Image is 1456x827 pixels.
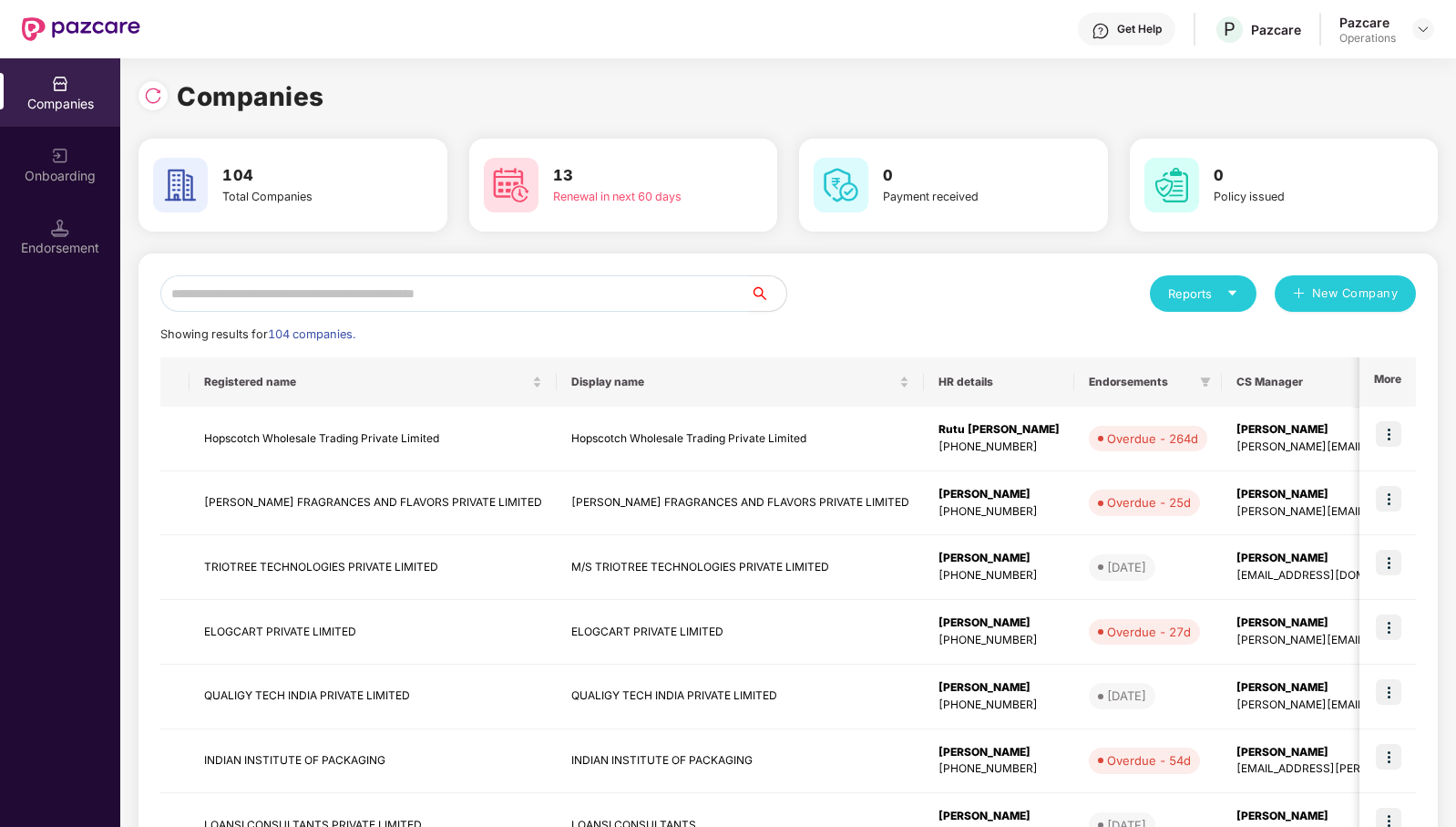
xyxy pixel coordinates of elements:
span: Display name [571,375,896,389]
img: icon [1376,615,1401,640]
th: HR details [924,357,1074,407]
div: [PERSON_NAME] [938,615,1060,632]
img: icon [1376,679,1401,705]
img: svg+xml;base64,PHN2ZyB4bWxucz0iaHR0cDovL3d3dy53My5vcmcvMjAwMC9zdmciIHdpZHRoPSI2MCIgaGVpZ2h0PSI2MC... [153,158,208,212]
div: [PERSON_NAME] [938,679,1060,697]
th: Registered name [190,357,557,407]
img: icon [1376,550,1401,575]
td: TRIOTREE TECHNOLOGIES PRIVATE LIMITED [190,535,557,600]
td: ELOGCART PRIVATE LIMITED [557,600,924,665]
button: search [749,275,787,312]
img: svg+xml;base64,PHN2ZyB3aWR0aD0iMjAiIGhlaWdodD0iMjAiIHZpZXdCb3g9IjAgMCAyMCAyMCIgZmlsbD0ibm9uZSIgeG... [51,147,69,165]
td: QUALIGY TECH INDIA PRIVATE LIMITED [190,665,557,729]
img: svg+xml;base64,PHN2ZyBpZD0iQ29tcGFuaWVzIiB4bWxucz0iaHR0cDovL3d3dy53My5vcmcvMjAwMC9zdmciIHdpZHRoPS... [51,75,69,93]
div: [PERSON_NAME] [938,808,1060,825]
td: INDIAN INSTITUTE OF PACKAGING [190,729,557,794]
div: [PERSON_NAME] [938,486,1060,503]
img: svg+xml;base64,PHN2ZyB3aWR0aD0iMTQuNSIgaGVpZ2h0PSIxNC41IiB2aWV3Qm94PSIwIDAgMTYgMTYiIGZpbGw9Im5vbm... [51,219,69,237]
div: [PHONE_NUMBER] [938,439,1060,456]
div: Pazcare [1251,21,1301,38]
td: Hopscotch Wholesale Trading Private Limited [557,407,924,471]
div: [PERSON_NAME] [938,744,1060,761]
img: svg+xml;base64,PHN2ZyBpZD0iUmVsb2FkLTMyeDMyIiB4bWxucz0iaHR0cDovL3d3dy53My5vcmcvMjAwMC9zdmciIHdpZH... [144,87,162,105]
img: New Pazcare Logo [22,17,140,41]
span: plus [1293,287,1305,302]
span: Registered name [204,375,528,389]
div: [PHONE_NUMBER] [938,503,1060,521]
div: [PHONE_NUMBER] [938,632,1060,649]
span: New Company [1312,284,1399,303]
h3: 104 [222,164,379,188]
div: Payment received [883,188,1040,206]
div: Pazcare [1339,14,1396,31]
img: icon [1376,486,1401,512]
button: plusNew Company [1275,275,1416,312]
div: [PHONE_NUMBER] [938,697,1060,714]
td: [PERSON_NAME] FRAGRANCES AND FLAVORS PRIVATE LIMITED [190,471,557,536]
div: Overdue - 27d [1107,623,1191,641]
th: Display name [557,357,924,407]
span: 104 companies. [268,327,355,341]
div: Get Help [1117,22,1162,36]
span: search [749,286,786,301]
div: Overdue - 54d [1107,751,1191,770]
img: svg+xml;base64,PHN2ZyB4bWxucz0iaHR0cDovL3d3dy53My5vcmcvMjAwMC9zdmciIHdpZHRoPSI2MCIgaGVpZ2h0PSI2MC... [1144,158,1199,212]
div: Renewal in next 60 days [553,188,710,206]
span: caret-down [1226,287,1238,299]
td: Hopscotch Wholesale Trading Private Limited [190,407,557,471]
div: [PERSON_NAME] [938,550,1060,567]
img: icon [1376,421,1401,447]
td: QUALIGY TECH INDIA PRIVATE LIMITED [557,665,924,729]
img: svg+xml;base64,PHN2ZyB4bWxucz0iaHR0cDovL3d3dy53My5vcmcvMjAwMC9zdmciIHdpZHRoPSI2MCIgaGVpZ2h0PSI2MC... [484,158,538,212]
div: [DATE] [1107,558,1146,576]
img: svg+xml;base64,PHN2ZyBpZD0iSGVscC0zMngzMiIgeG1sbnM9Imh0dHA6Ly93d3cudzMub3JnLzIwMDAvc3ZnIiB3aWR0aD... [1092,22,1110,40]
span: filter [1200,377,1211,388]
img: svg+xml;base64,PHN2ZyBpZD0iRHJvcGRvd24tMzJ4MzIiIHhtbG5zPSJodHRwOi8vd3d3LnczLm9yZy8yMDAwL3N2ZyIgd2... [1416,22,1430,36]
div: Rutu [PERSON_NAME] [938,421,1060,439]
h3: 13 [553,164,710,188]
h1: Companies [177,77,324,117]
img: svg+xml;base64,PHN2ZyB4bWxucz0iaHR0cDovL3d3dy53My5vcmcvMjAwMC9zdmciIHdpZHRoPSI2MCIgaGVpZ2h0PSI2MC... [814,158,868,212]
div: Overdue - 264d [1107,429,1198,448]
div: Reports [1168,284,1238,303]
div: Policy issued [1214,188,1370,206]
div: [PHONE_NUMBER] [938,760,1060,778]
span: filter [1196,371,1215,393]
div: Overdue - 25d [1107,493,1191,512]
span: Endorsements [1089,375,1193,389]
div: Operations [1339,31,1396,46]
td: [PERSON_NAME] FRAGRANCES AND FLAVORS PRIVATE LIMITED [557,471,924,536]
th: More [1359,357,1416,407]
td: ELOGCART PRIVATE LIMITED [190,600,557,665]
td: INDIAN INSTITUTE OF PACKAGING [557,729,924,794]
h3: 0 [883,164,1040,188]
h3: 0 [1214,164,1370,188]
div: [PHONE_NUMBER] [938,567,1060,584]
span: P [1224,18,1236,40]
div: Total Companies [222,188,379,206]
td: M/S TRIOTREE TECHNOLOGIES PRIVATE LIMITED [557,535,924,600]
img: icon [1376,744,1401,770]
div: [DATE] [1107,687,1146,705]
span: Showing results for [160,327,355,341]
